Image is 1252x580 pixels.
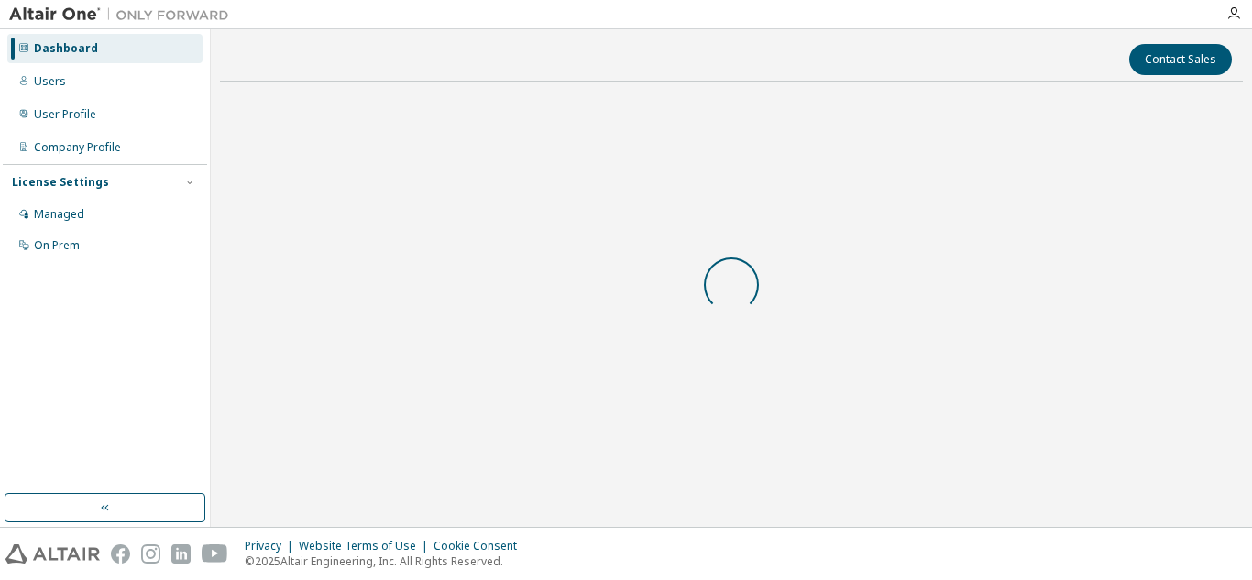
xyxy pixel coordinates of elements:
img: Altair One [9,5,238,24]
img: instagram.svg [141,544,160,564]
div: Cookie Consent [434,539,528,553]
div: Users [34,74,66,89]
div: On Prem [34,238,80,253]
div: License Settings [12,175,109,190]
div: User Profile [34,107,96,122]
p: © 2025 Altair Engineering, Inc. All Rights Reserved. [245,553,528,569]
div: Company Profile [34,140,121,155]
div: Website Terms of Use [299,539,434,553]
img: altair_logo.svg [5,544,100,564]
img: linkedin.svg [171,544,191,564]
img: youtube.svg [202,544,228,564]
div: Managed [34,207,84,222]
div: Dashboard [34,41,98,56]
img: facebook.svg [111,544,130,564]
div: Privacy [245,539,299,553]
button: Contact Sales [1129,44,1232,75]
